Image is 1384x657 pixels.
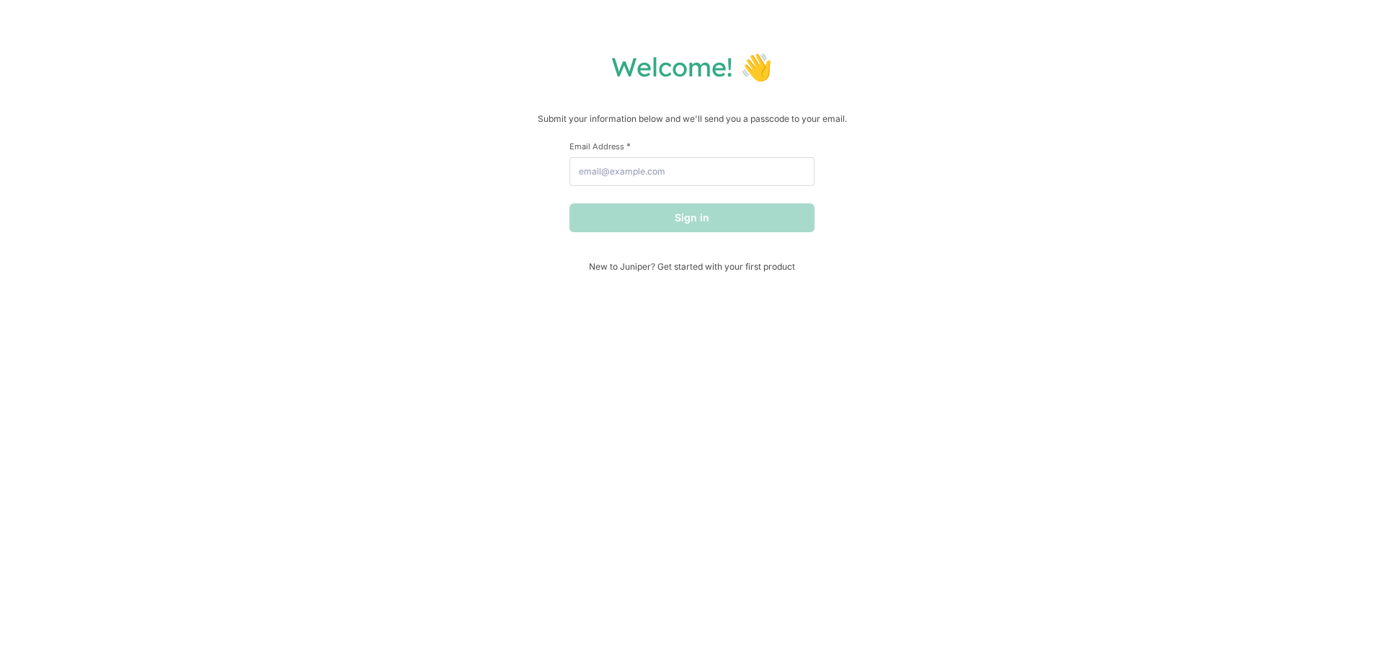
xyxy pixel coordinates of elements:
[569,141,815,151] label: Email Address
[626,141,631,151] span: This field is required.
[569,261,815,272] span: New to Juniper? Get started with your first product
[14,50,1370,83] h1: Welcome! 👋
[569,157,815,186] input: email@example.com
[14,112,1370,126] p: Submit your information below and we'll send you a passcode to your email.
